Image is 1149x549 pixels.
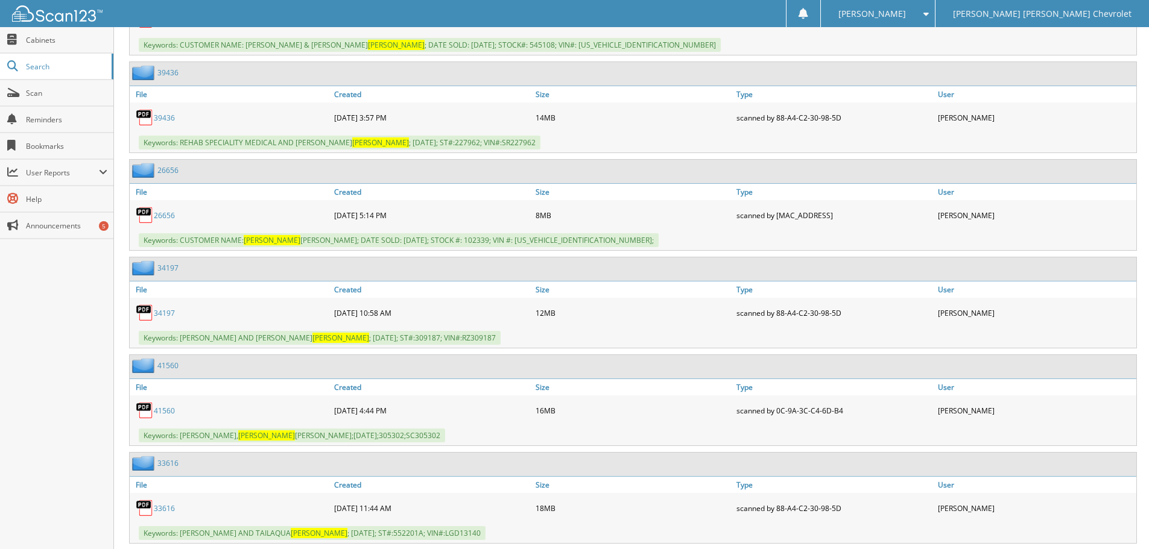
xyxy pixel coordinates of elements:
span: Keywords: REHAB SPECIALITY MEDICAL AND [PERSON_NAME] ; [DATE]; ST#:227962; VIN#:SR227962 [139,136,540,149]
a: Created [331,379,533,395]
span: Announcements [26,221,107,231]
span: Keywords: [PERSON_NAME] AND [PERSON_NAME] ; [DATE]; ST#:309187; VIN#:RZ309187 [139,331,501,345]
span: [PERSON_NAME] [291,528,347,538]
a: 41560 [157,360,179,371]
a: File [130,281,331,298]
a: Created [331,184,533,200]
div: scanned by 0C-9A-3C-C4-6D-B4 [733,398,935,422]
a: Created [331,477,533,493]
span: [PERSON_NAME] [368,40,425,50]
div: [PERSON_NAME] [935,105,1136,130]
a: User [935,184,1136,200]
span: [PERSON_NAME] [838,10,906,17]
div: [PERSON_NAME] [935,301,1136,325]
a: User [935,477,1136,493]
div: 5 [99,221,109,231]
span: Search [26,61,106,72]
img: PDF.png [136,206,154,224]
span: [PERSON_NAME] [238,430,295,441]
span: Scan [26,88,107,98]
img: folder2.png [132,260,157,275]
img: scan123-logo-white.svg [12,5,103,22]
img: folder2.png [132,456,157,471]
div: 8MB [533,203,734,227]
a: 26656 [157,165,179,175]
div: 16MB [533,398,734,422]
a: File [130,379,331,395]
div: 12MB [533,301,734,325]
a: Size [533,477,734,493]
span: Keywords: CUSTOMER NAME: [PERSON_NAME] & [PERSON_NAME] ; DATE SOLD: [DATE]; STOCK#: 545108; VIN#:... [139,38,721,52]
span: User Reports [26,168,99,178]
a: Type [733,184,935,200]
a: Created [331,281,533,298]
img: PDF.png [136,108,154,127]
div: [PERSON_NAME] [935,496,1136,520]
a: 34197 [154,308,175,318]
a: Type [733,86,935,102]
div: scanned by 88-A4-C2-30-98-5D [733,105,935,130]
a: File [130,477,331,493]
span: Keywords: CUSTOMER NAME: [PERSON_NAME]; DATE SOLD: [DATE]; STOCK #: 102339; VIN #: [US_VEHICLE_ID... [139,233,659,247]
div: [DATE] 5:14 PM [331,203,533,227]
a: User [935,281,1136,298]
div: [DATE] 10:58 AM [331,301,533,325]
a: Created [331,86,533,102]
div: [PERSON_NAME] [935,203,1136,227]
div: [PERSON_NAME] [935,398,1136,422]
div: 14MB [533,105,734,130]
a: File [130,86,331,102]
a: Type [733,281,935,298]
div: 18MB [533,496,734,520]
img: PDF.png [136,401,154,419]
img: PDF.png [136,304,154,322]
span: Keywords: [PERSON_NAME], [PERSON_NAME];[DATE];305302;SC305302 [139,428,445,442]
iframe: Chat Widget [1089,491,1149,549]
span: [PERSON_NAME] [244,235,300,245]
a: Size [533,86,734,102]
a: 39436 [154,113,175,123]
a: User [935,86,1136,102]
img: folder2.png [132,163,157,178]
span: Help [26,194,107,204]
span: Cabinets [26,35,107,45]
div: [DATE] 11:44 AM [331,496,533,520]
img: folder2.png [132,65,157,80]
div: scanned by [MAC_ADDRESS] [733,203,935,227]
span: [PERSON_NAME] [PERSON_NAME] Chevrolet [953,10,1132,17]
a: 34197 [157,263,179,273]
a: File [130,184,331,200]
a: 39436 [157,67,179,78]
a: Size [533,379,734,395]
div: scanned by 88-A4-C2-30-98-5D [733,301,935,325]
span: Keywords: [PERSON_NAME] AND TAILAQUA ; [DATE]; ST#:552201A; VIN#:LGD13140 [139,526,486,540]
a: Type [733,477,935,493]
a: 26656 [154,210,175,221]
a: Size [533,281,734,298]
a: 33616 [154,503,175,513]
a: Size [533,184,734,200]
span: Reminders [26,115,107,125]
img: PDF.png [136,499,154,517]
img: folder2.png [132,358,157,373]
a: 41560 [154,406,175,416]
a: Type [733,379,935,395]
span: [PERSON_NAME] [312,333,369,343]
div: scanned by 88-A4-C2-30-98-5D [733,496,935,520]
span: Bookmarks [26,141,107,151]
div: [DATE] 4:44 PM [331,398,533,422]
a: User [935,379,1136,395]
div: [DATE] 3:57 PM [331,105,533,130]
span: [PERSON_NAME] [352,137,409,148]
a: 33616 [157,458,179,468]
